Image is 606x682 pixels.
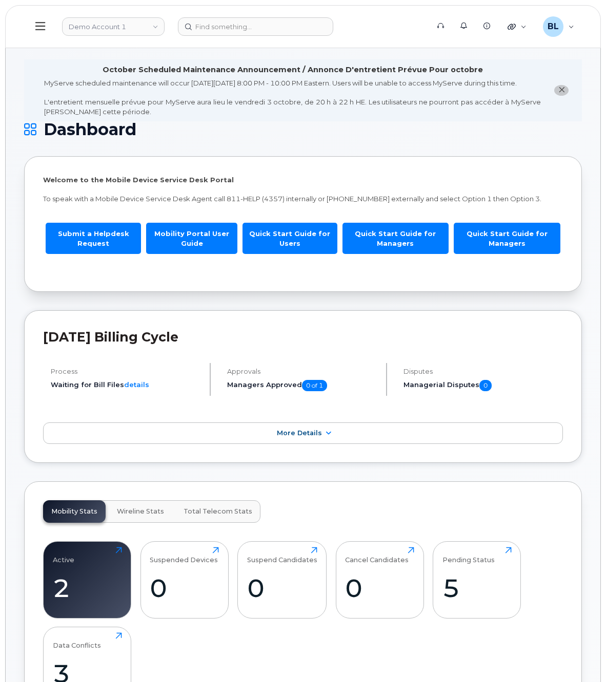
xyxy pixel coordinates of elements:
[442,547,495,564] div: Pending Status
[44,122,136,137] span: Dashboard
[53,573,122,603] div: 2
[345,547,409,564] div: Cancel Candidates
[442,547,512,612] a: Pending Status5
[51,368,201,375] h4: Process
[146,223,237,254] a: Mobility Portal User Guide
[403,368,563,375] h4: Disputes
[44,78,541,116] div: MyServe scheduled maintenance will occur [DATE][DATE] 8:00 PM - 10:00 PM Eastern. Users will be u...
[247,573,317,603] div: 0
[53,547,122,612] a: Active2
[247,547,317,564] div: Suspend Candidates
[227,380,377,391] h5: Managers Approved
[554,85,569,96] button: close notification
[124,380,149,389] a: details
[103,65,483,75] div: October Scheduled Maintenance Announcement / Annonce D'entretient Prévue Pour octobre
[345,547,414,612] a: Cancel Candidates0
[150,547,218,564] div: Suspended Devices
[43,194,563,204] p: To speak with a Mobile Device Service Desk Agent call 811-HELP (4357) internally or [PHONE_NUMBER...
[479,380,492,391] span: 0
[403,380,563,391] h5: Managerial Disputes
[43,329,563,345] h2: [DATE] Billing Cycle
[227,368,377,375] h4: Approvals
[277,429,322,437] span: More Details
[345,573,414,603] div: 0
[184,507,252,516] span: Total Telecom Stats
[117,507,164,516] span: Wireline Stats
[302,380,327,391] span: 0 of 1
[150,573,219,603] div: 0
[454,223,560,254] a: Quick Start Guide for Managers
[150,547,219,612] a: Suspended Devices0
[53,632,101,649] div: Data Conflicts
[342,223,449,254] a: Quick Start Guide for Managers
[442,573,512,603] div: 5
[53,547,74,564] div: Active
[243,223,337,254] a: Quick Start Guide for Users
[46,223,141,254] a: Submit a Helpdesk Request
[247,547,317,612] a: Suspend Candidates0
[43,175,563,185] p: Welcome to the Mobile Device Service Desk Portal
[51,380,201,390] li: Waiting for Bill Files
